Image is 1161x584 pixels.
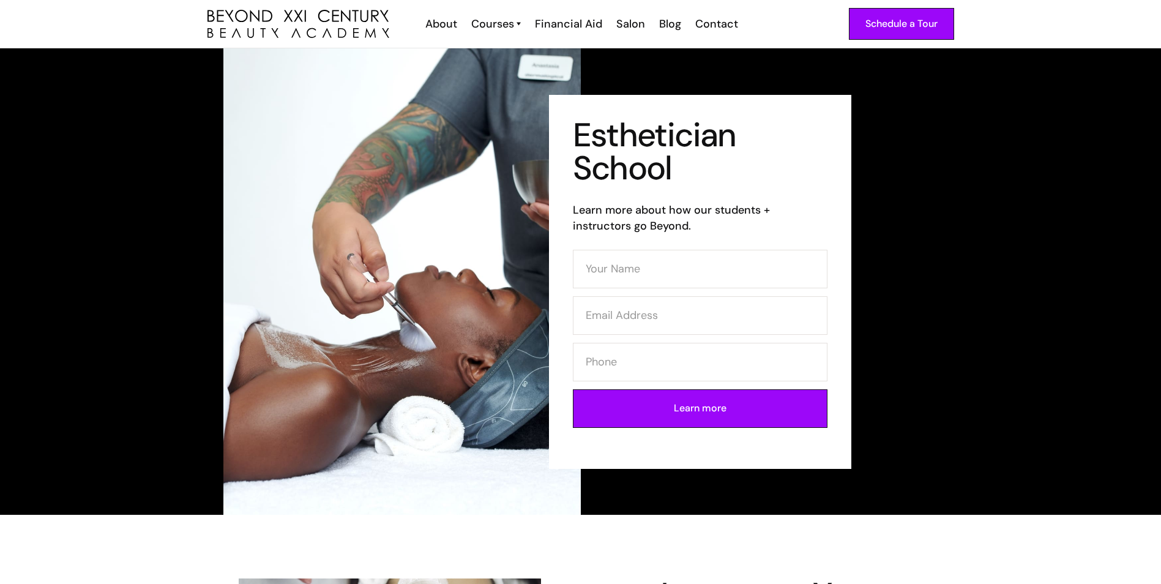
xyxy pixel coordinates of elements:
a: Financial Aid [527,16,608,32]
a: home [207,10,389,39]
div: Courses [471,16,514,32]
input: Phone [573,343,827,381]
div: Salon [616,16,645,32]
input: Learn more [573,389,827,428]
div: Schedule a Tour [865,16,938,32]
a: About [417,16,463,32]
div: Financial Aid [535,16,602,32]
a: Contact [687,16,744,32]
h1: Esthetician School [573,119,827,185]
a: Schedule a Tour [849,8,954,40]
img: esthetician facial application [223,48,581,515]
a: Blog [651,16,687,32]
div: About [425,16,457,32]
div: Contact [695,16,738,32]
img: beyond 21st century beauty academy logo [207,10,389,39]
a: Salon [608,16,651,32]
a: Courses [471,16,521,32]
form: Contact Form (Esthi) [573,250,827,436]
input: Email Address [573,296,827,335]
input: Your Name [573,250,827,288]
div: Blog [659,16,681,32]
h6: Learn more about how our students + instructors go Beyond. [573,202,827,234]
